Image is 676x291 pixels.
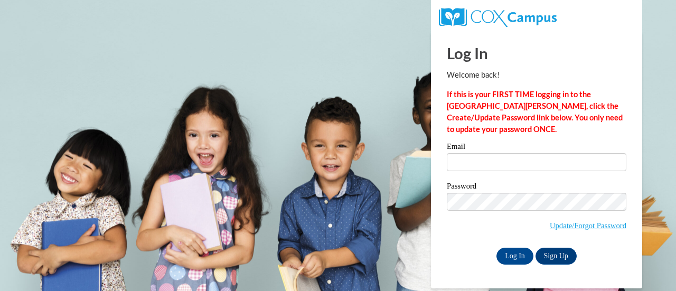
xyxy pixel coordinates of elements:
p: Welcome back! [447,69,626,81]
img: COX Campus [439,8,557,27]
a: Update/Forgot Password [550,221,626,230]
a: Sign Up [536,248,577,265]
h1: Log In [447,42,626,64]
a: COX Campus [439,12,557,21]
label: Password [447,182,626,193]
strong: If this is your FIRST TIME logging in to the [GEOGRAPHIC_DATA][PERSON_NAME], click the Create/Upd... [447,90,623,134]
input: Log In [496,248,533,265]
label: Email [447,143,626,153]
